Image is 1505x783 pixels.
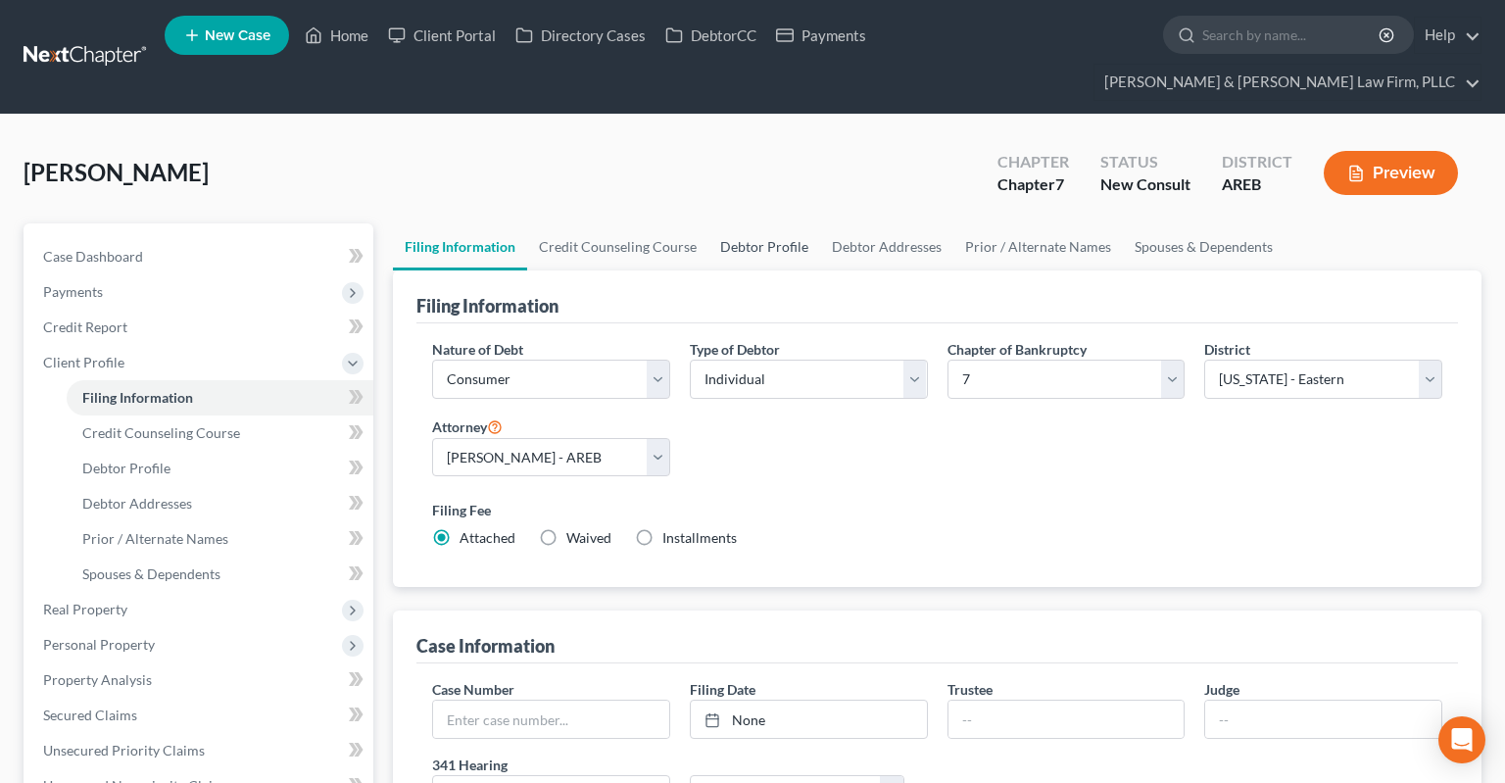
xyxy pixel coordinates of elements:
a: Secured Claims [27,698,373,733]
a: Directory Cases [506,18,655,53]
label: Case Number [432,679,514,700]
a: Home [295,18,378,53]
button: Preview [1324,151,1458,195]
input: -- [1205,701,1441,738]
label: Filing Date [690,679,755,700]
span: Attached [460,529,515,546]
label: Type of Debtor [690,339,780,360]
a: Prior / Alternate Names [67,521,373,557]
div: Chapter [997,173,1069,196]
a: Unsecured Priority Claims [27,733,373,768]
span: Case Dashboard [43,248,143,265]
span: Credit Counseling Course [82,424,240,441]
div: Status [1100,151,1190,173]
a: Client Portal [378,18,506,53]
span: Personal Property [43,636,155,653]
div: New Consult [1100,173,1190,196]
a: Spouses & Dependents [67,557,373,592]
span: Filing Information [82,389,193,406]
input: Search by name... [1202,17,1382,53]
a: Debtor Profile [67,451,373,486]
label: Attorney [432,415,503,438]
span: Client Profile [43,354,124,370]
div: Case Information [416,634,555,658]
input: Enter case number... [433,701,669,738]
span: New Case [205,28,270,43]
a: Credit Counseling Course [527,223,708,270]
span: Prior / Alternate Names [82,530,228,547]
span: Spouses & Dependents [82,565,220,582]
a: Credit Counseling Course [67,416,373,451]
a: DebtorCC [655,18,766,53]
label: Trustee [947,679,993,700]
span: Property Analysis [43,671,152,688]
a: None [691,701,927,738]
span: Payments [43,283,103,300]
label: District [1204,339,1250,360]
a: Debtor Addresses [67,486,373,521]
span: Unsecured Priority Claims [43,742,205,759]
a: Help [1415,18,1481,53]
input: -- [948,701,1185,738]
a: Spouses & Dependents [1123,223,1285,270]
span: Secured Claims [43,707,137,723]
a: Debtor Profile [708,223,820,270]
span: Installments [662,529,737,546]
label: 341 Hearing [422,755,938,775]
div: Open Intercom Messenger [1438,716,1485,763]
a: Prior / Alternate Names [953,223,1123,270]
span: 7 [1055,174,1064,193]
a: Payments [766,18,876,53]
span: Waived [566,529,611,546]
div: AREB [1222,173,1292,196]
div: Chapter [997,151,1069,173]
div: District [1222,151,1292,173]
span: Debtor Profile [82,460,170,476]
div: Filing Information [416,294,558,318]
a: Filing Information [67,380,373,416]
span: Credit Report [43,318,127,335]
label: Filing Fee [432,500,1442,520]
a: [PERSON_NAME] & [PERSON_NAME] Law Firm, PLLC [1094,65,1481,100]
label: Judge [1204,679,1239,700]
label: Chapter of Bankruptcy [947,339,1087,360]
span: Real Property [43,601,127,617]
label: Nature of Debt [432,339,523,360]
span: [PERSON_NAME] [24,158,209,186]
span: Debtor Addresses [82,495,192,512]
a: Credit Report [27,310,373,345]
a: Property Analysis [27,662,373,698]
a: Case Dashboard [27,239,373,274]
a: Filing Information [393,223,527,270]
a: Debtor Addresses [820,223,953,270]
